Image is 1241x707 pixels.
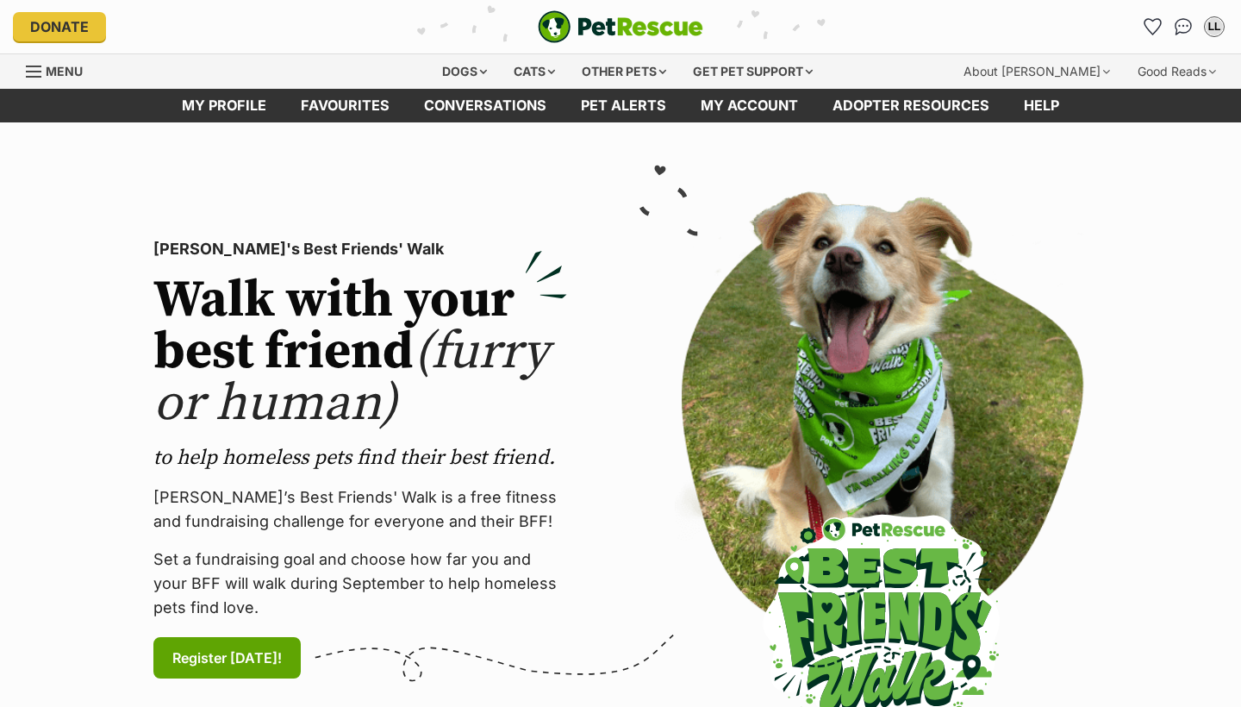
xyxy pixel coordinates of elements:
[13,12,106,41] a: Donate
[26,54,95,85] a: Menu
[153,444,567,472] p: to help homeless pets find their best friend.
[681,54,825,89] div: Get pet support
[1169,13,1197,41] a: Conversations
[502,54,567,89] div: Cats
[538,10,703,43] img: logo-e224e6f780fb5917bec1dbf3a21bbac754714ae5b6737aabdf751b685950b380.svg
[1200,13,1228,41] button: My account
[430,54,499,89] div: Dogs
[172,648,282,668] span: Register [DATE]!
[1138,13,1166,41] a: Favourites
[1138,13,1228,41] ul: Account quick links
[46,64,83,78] span: Menu
[284,89,407,122] a: Favourites
[570,54,678,89] div: Other pets
[153,237,567,261] p: [PERSON_NAME]'s Best Friends' Walk
[1206,18,1223,35] div: LL
[1175,18,1193,35] img: chat-41dd97257d64d25036548639549fe6c8038ab92f7586957e7f3b1b290dea8141.svg
[564,89,683,122] a: Pet alerts
[153,637,301,679] a: Register [DATE]!
[815,89,1007,122] a: Adopter resources
[153,547,567,620] p: Set a fundraising goal and choose how far you and your BFF will walk during September to help hom...
[1007,89,1076,122] a: Help
[683,89,815,122] a: My account
[538,10,703,43] a: PetRescue
[153,275,567,430] h2: Walk with your best friend
[153,485,567,534] p: [PERSON_NAME]’s Best Friends' Walk is a free fitness and fundraising challenge for everyone and t...
[951,54,1122,89] div: About [PERSON_NAME]
[165,89,284,122] a: My profile
[1126,54,1228,89] div: Good Reads
[153,320,549,436] span: (furry or human)
[407,89,564,122] a: conversations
